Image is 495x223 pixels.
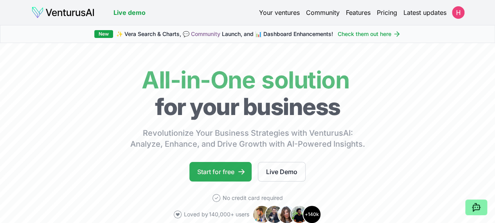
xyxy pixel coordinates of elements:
a: Live demo [113,8,146,17]
span: ✨ Vera Search & Charts, 💬 Launch, and 📊 Dashboard Enhancements! [116,30,333,38]
a: Community [191,31,220,37]
a: Live Demo [258,162,306,182]
a: Features [346,8,371,17]
div: New [94,30,113,38]
a: Pricing [377,8,397,17]
a: Start for free [189,162,252,182]
img: logo [31,6,95,19]
a: Community [306,8,340,17]
a: Check them out here [338,30,401,38]
a: Latest updates [403,8,446,17]
img: ACg8ocJci-qBv4TAPaNPx-LTM07TldwqE1Bo5PDMoqNbuPrvQvezgw=s96-c [452,6,464,19]
a: Your ventures [259,8,300,17]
